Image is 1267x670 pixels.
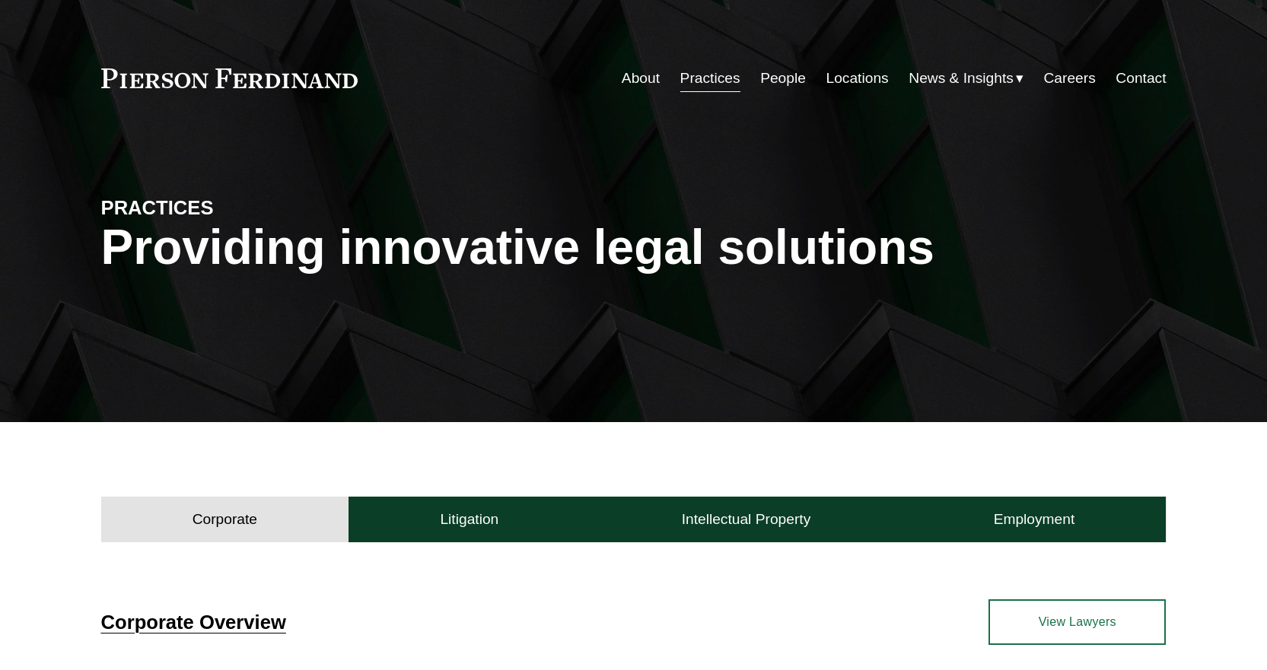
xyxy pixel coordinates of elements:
[440,510,498,529] h4: Litigation
[826,64,889,93] a: Locations
[101,220,1167,275] h1: Providing innovative legal solutions
[682,510,811,529] h4: Intellectual Property
[909,65,1014,92] span: News & Insights
[1043,64,1095,93] a: Careers
[909,64,1023,93] a: folder dropdown
[680,64,740,93] a: Practices
[760,64,806,93] a: People
[622,64,660,93] a: About
[193,510,257,529] h4: Corporate
[101,611,286,633] a: Corporate Overview
[994,510,1075,529] h4: Employment
[101,195,368,220] h4: PRACTICES
[1116,64,1166,93] a: Contact
[988,599,1166,645] a: View Lawyers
